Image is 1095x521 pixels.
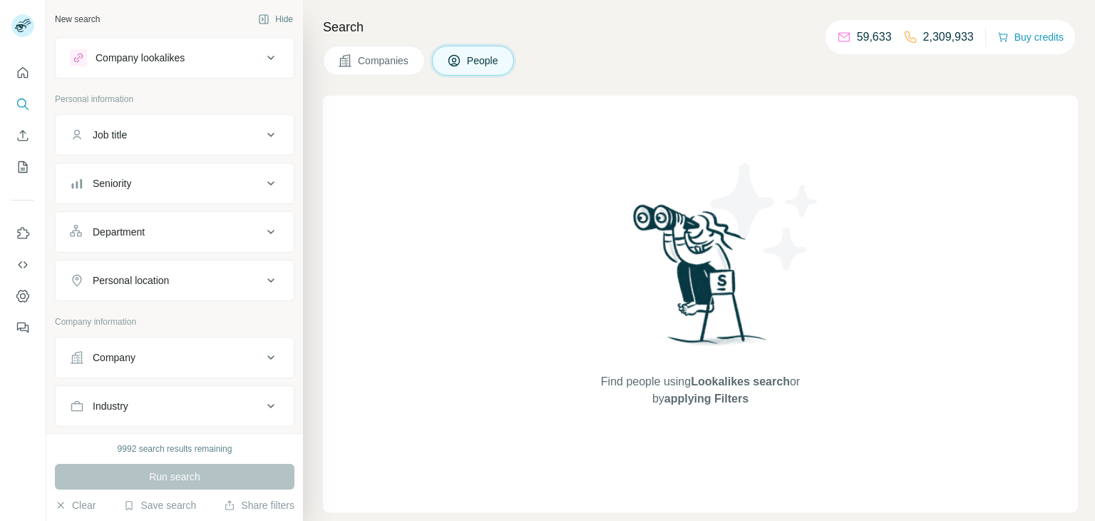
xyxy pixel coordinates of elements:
[691,375,790,388] span: Lookalikes search
[118,442,232,455] div: 9992 search results remaining
[56,389,294,423] button: Industry
[56,41,294,75] button: Company lookalikes
[123,498,196,512] button: Save search
[93,176,131,191] div: Seniority
[997,27,1064,47] button: Buy credits
[467,54,500,68] span: People
[55,315,294,328] p: Company information
[11,123,34,148] button: Enrich CSV
[93,350,135,365] div: Company
[56,118,294,152] button: Job title
[627,201,775,360] img: Surfe Illustration - Woman searching with binoculars
[11,221,34,246] button: Use Surfe on LinkedIn
[55,498,96,512] button: Clear
[11,60,34,86] button: Quick start
[56,340,294,375] button: Company
[93,273,169,288] div: Personal location
[323,17,1078,37] h4: Search
[56,166,294,201] button: Seniority
[93,225,145,239] div: Department
[93,128,127,142] div: Job title
[11,91,34,117] button: Search
[96,51,185,65] div: Company lookalikes
[701,153,829,281] img: Surfe Illustration - Stars
[358,54,410,68] span: Companies
[11,154,34,180] button: My lists
[11,315,34,340] button: Feedback
[857,29,892,46] p: 59,633
[55,13,100,26] div: New search
[923,29,974,46] p: 2,309,933
[11,283,34,309] button: Dashboard
[55,93,294,106] p: Personal information
[224,498,294,512] button: Share filters
[586,373,814,408] span: Find people using or by
[56,215,294,249] button: Department
[664,393,749,405] span: applying Filters
[11,252,34,278] button: Use Surfe API
[248,9,303,30] button: Hide
[56,263,294,298] button: Personal location
[93,399,128,413] div: Industry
